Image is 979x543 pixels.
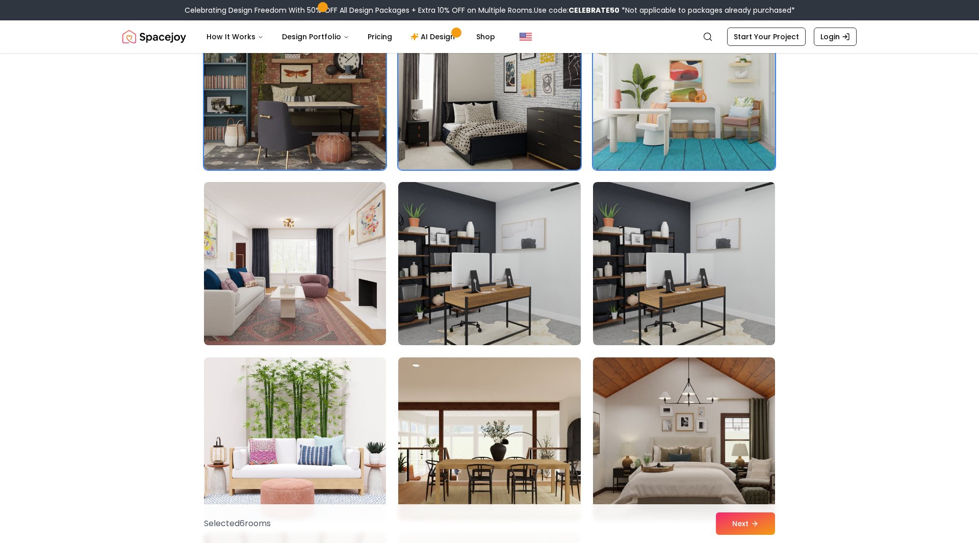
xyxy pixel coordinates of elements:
img: Room room-16 [204,357,386,521]
button: Design Portfolio [274,27,357,47]
a: Pricing [359,27,400,47]
a: Shop [468,27,503,47]
img: Room room-14 [398,182,580,345]
button: Next [716,512,775,535]
button: How It Works [198,27,272,47]
div: Celebrating Design Freedom With 50% OFF All Design Packages + Extra 10% OFF on Multiple Rooms. [185,5,795,15]
img: Room room-11 [398,7,580,170]
a: Spacejoy [122,27,186,47]
nav: Main [198,27,503,47]
img: United States [520,31,532,43]
span: *Not applicable to packages already purchased* [620,5,795,15]
img: Room room-12 [588,3,780,174]
p: Selected 6 room s [204,518,271,530]
img: Room room-15 [593,182,775,345]
a: AI Design [402,27,466,47]
img: Room room-17 [398,357,580,521]
img: Spacejoy Logo [122,27,186,47]
a: Login [814,28,857,46]
span: Use code: [534,5,620,15]
img: Room room-18 [593,357,775,521]
img: Room room-10 [204,7,386,170]
b: CELEBRATE50 [569,5,620,15]
a: Start Your Project [727,28,806,46]
img: Room room-13 [204,182,386,345]
nav: Global [122,20,857,53]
